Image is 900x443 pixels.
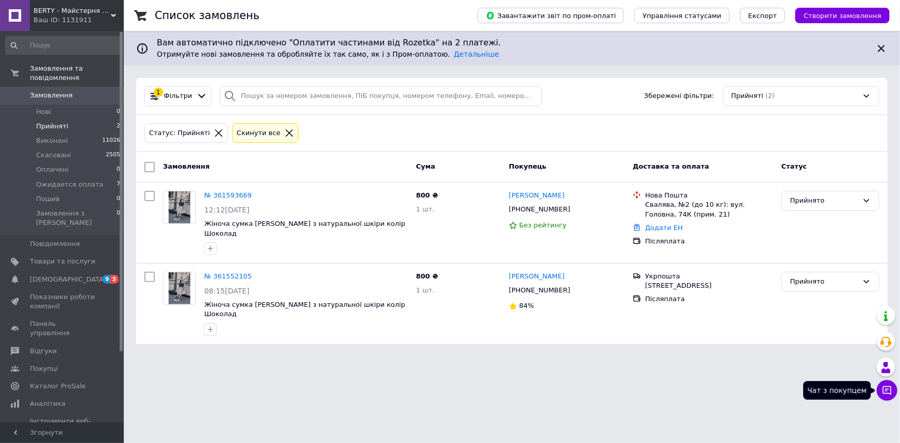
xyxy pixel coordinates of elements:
div: Нова Пошта [645,191,773,200]
span: Створити замовлення [804,12,881,20]
span: Ожидается оплата [36,180,103,189]
span: Замовлення та повідомлення [30,64,124,83]
span: Каталог ProSale [30,382,86,391]
span: Нові [36,107,51,117]
a: Фото товару [163,272,196,305]
span: Покупець [509,162,547,170]
div: Свалява, №2 (до 10 кг): вул. Головна, 74К (прим. 21) [645,200,773,219]
span: Оплачені [36,165,69,174]
span: Показники роботи компанії [30,292,95,311]
span: Завантажити звіт по пром-оплаті [486,11,616,20]
div: Прийнято [790,276,858,287]
div: Статус: Прийняті [147,128,212,139]
a: Створити замовлення [785,11,890,19]
a: Жіноча сумка [PERSON_NAME] з натуральної шкіри колір Шоколад [204,301,405,318]
span: Панель управління [30,319,95,338]
span: 0 [117,209,120,227]
span: Прийняті [731,91,763,101]
span: Збережені фільтри: [644,91,714,101]
span: 2 [117,122,120,131]
span: [PHONE_NUMBER] [509,286,570,294]
img: Фото товару [169,191,190,223]
span: Прийняті [36,122,68,131]
input: Пошук [5,36,121,55]
a: № 361552105 [204,272,252,280]
button: Створити замовлення [795,8,890,23]
span: Доставка та оплата [633,162,709,170]
span: 800 ₴ [416,191,438,199]
span: Отримуйте нові замовлення та обробляйте їх так само, як і з Пром-оплатою. [157,50,499,58]
span: Аналітика [30,399,66,408]
button: Експорт [740,8,786,23]
img: Фото товару [169,272,190,304]
span: Замовлення [163,162,209,170]
div: Чат з покупцем [804,381,871,400]
span: Покупці [30,364,58,373]
div: Ваш ID: 1131911 [34,15,124,25]
a: Додати ЕН [645,224,683,232]
h1: Список замовлень [155,9,259,22]
span: 7 [117,180,120,189]
span: 12:12[DATE] [204,206,250,214]
span: Управління статусами [643,12,722,20]
span: 0 [117,194,120,204]
span: Повідомлення [30,239,80,249]
div: [STREET_ADDRESS] [645,281,773,290]
div: Укрпошта [645,272,773,281]
span: 2505 [106,151,120,160]
span: BERTY - Майстерня шкіряних виробів [34,6,111,15]
a: Фото товару [163,191,196,224]
span: 3 [110,275,119,284]
div: Cкинути все [235,128,283,139]
span: [PHONE_NUMBER] [509,205,570,213]
span: 1 шт. [416,205,435,213]
button: Управління статусами [634,8,730,23]
span: Відгуки [30,347,57,356]
button: Чат з покупцем [877,380,897,401]
div: Прийнято [790,195,858,206]
span: 11026 [102,136,120,145]
span: Вам автоматично підключено "Оплатити частинами від Rozetka" на 2 платежі. [157,37,867,49]
span: Статус [781,162,807,170]
span: (2) [765,92,775,100]
span: Фільтри [164,91,192,101]
span: Замовлення [30,91,73,100]
span: 08:15[DATE] [204,287,250,295]
a: Жіноча сумка [PERSON_NAME] з натуральної шкіри колір Шоколад [204,220,405,237]
span: Товари та послуги [30,257,95,266]
span: 0 [117,165,120,174]
span: 1 шт. [416,286,435,294]
span: 0 [117,107,120,117]
span: Замовлення з [PERSON_NAME] [36,209,117,227]
a: [PERSON_NAME] [509,272,565,282]
span: Cума [416,162,435,170]
div: Післяплата [645,237,773,246]
span: Скасовані [36,151,71,160]
span: Пошив [36,194,60,204]
a: Детальніше [454,50,499,58]
div: 1 [154,88,163,97]
span: Експорт [748,12,777,20]
input: Пошук за номером замовлення, ПІБ покупця, номером телефону, Email, номером накладної [220,86,542,106]
span: Виконані [36,136,68,145]
span: 800 ₴ [416,272,438,280]
span: 9 [103,275,111,284]
button: Завантажити звіт по пром-оплаті [478,8,624,23]
span: [DEMOGRAPHIC_DATA] [30,275,106,284]
span: 84% [519,302,534,309]
span: Без рейтингу [519,221,567,229]
span: Інструменти веб-майстра та SEO [30,417,95,435]
a: [PERSON_NAME] [509,191,565,201]
a: № 361593669 [204,191,252,199]
div: Післяплата [645,294,773,304]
